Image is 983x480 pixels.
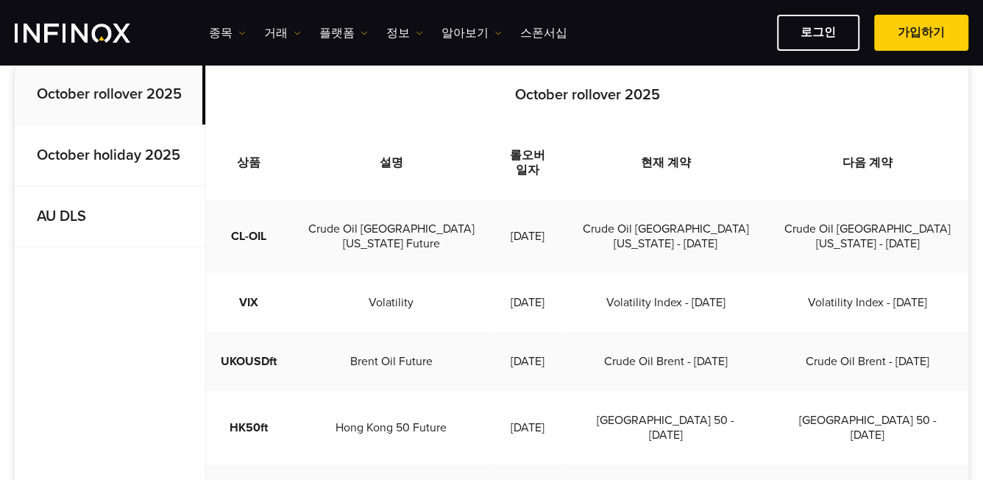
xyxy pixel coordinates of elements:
[291,200,491,273] td: Crude Oil [GEOGRAPHIC_DATA][US_STATE] Future
[206,332,291,391] td: UKOUSDft
[564,126,766,200] th: 현재 계약
[767,391,968,465] td: [GEOGRAPHIC_DATA] 50 - [DATE]
[37,147,180,164] strong: October holiday 2025
[291,273,491,332] td: Volatility
[515,86,660,104] strong: October rollover 2025
[767,126,968,200] th: 다음 계약
[491,391,564,465] td: [DATE]
[15,24,165,43] a: INFINOX Logo
[564,332,766,391] td: Crude Oil Brent - [DATE]
[319,24,368,42] a: 플랫폼
[291,126,491,200] th: 설명
[206,391,291,465] td: HK50ft
[386,24,423,42] a: 정보
[767,273,968,332] td: Volatility Index - [DATE]
[441,24,502,42] a: 알아보기
[874,15,968,51] a: 가입하기
[37,85,182,103] strong: October rollover 2025
[767,200,968,273] td: Crude Oil [GEOGRAPHIC_DATA][US_STATE] - [DATE]
[491,332,564,391] td: [DATE]
[491,273,564,332] td: [DATE]
[767,332,968,391] td: Crude Oil Brent - [DATE]
[564,200,766,273] td: Crude Oil [GEOGRAPHIC_DATA][US_STATE] - [DATE]
[206,126,291,200] th: 상품
[206,273,291,332] td: VIX
[206,200,291,273] td: CL-OIL
[564,391,766,465] td: [GEOGRAPHIC_DATA] 50 - [DATE]
[777,15,859,51] a: 로그인
[209,24,246,42] a: 종목
[491,126,564,200] th: 롤오버 일자
[291,391,491,465] td: Hong Kong 50 Future
[491,200,564,273] td: [DATE]
[291,332,491,391] td: Brent Oil Future
[264,24,301,42] a: 거래
[37,208,86,225] strong: AU DLS
[564,273,766,332] td: Volatility Index - [DATE]
[520,24,567,42] a: 스폰서십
